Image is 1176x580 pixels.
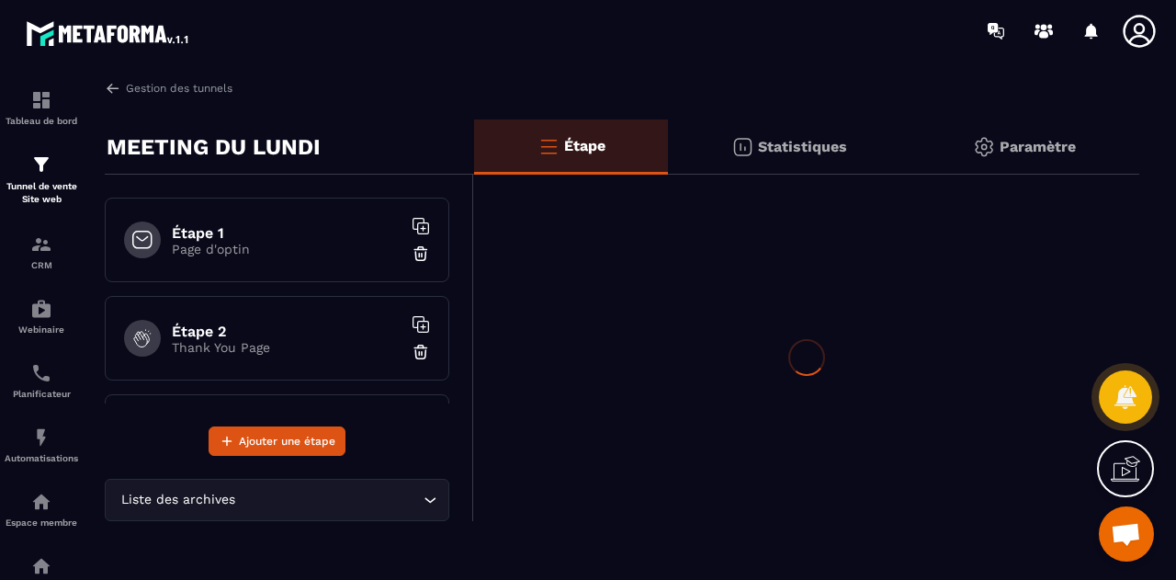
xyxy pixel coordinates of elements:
p: Webinaire [5,324,78,335]
span: Ajouter une étape [239,432,335,450]
input: Search for option [239,490,419,510]
img: social-network [30,555,52,577]
img: formation [30,233,52,256]
p: Page d'optin [172,242,401,256]
img: automations [30,491,52,513]
img: stats.20deebd0.svg [731,136,753,158]
p: Tunnel de vente Site web [5,180,78,206]
img: trash [412,245,430,263]
div: Search for option [105,479,449,521]
a: Ouvrir le chat [1099,506,1154,562]
img: setting-gr.5f69749f.svg [973,136,995,158]
p: Planificateur [5,389,78,399]
a: schedulerschedulerPlanificateur [5,348,78,413]
img: bars-o.4a397970.svg [537,135,560,157]
img: automations [30,426,52,449]
h6: Étape 2 [172,323,401,340]
p: MEETING DU LUNDI [107,129,321,165]
a: formationformationTableau de bord [5,75,78,140]
p: Espace membre [5,517,78,528]
img: scheduler [30,362,52,384]
img: logo [26,17,191,50]
img: formation [30,89,52,111]
a: automationsautomationsEspace membre [5,477,78,541]
img: arrow [105,80,121,97]
span: Liste des archives [117,490,239,510]
img: trash [412,343,430,361]
a: automationsautomationsAutomatisations [5,413,78,477]
a: automationsautomationsWebinaire [5,284,78,348]
p: Statistiques [758,138,847,155]
p: Étape [564,137,605,154]
p: CRM [5,260,78,270]
p: Thank You Page [172,340,401,355]
a: Gestion des tunnels [105,80,232,97]
p: Tableau de bord [5,116,78,126]
h6: Étape 1 [172,224,401,242]
img: formation [30,154,52,176]
p: Automatisations [5,453,78,463]
p: Paramètre [1000,138,1076,155]
img: automations [30,298,52,320]
button: Ajouter une étape [209,426,345,456]
a: formationformationCRM [5,220,78,284]
a: formationformationTunnel de vente Site web [5,140,78,220]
